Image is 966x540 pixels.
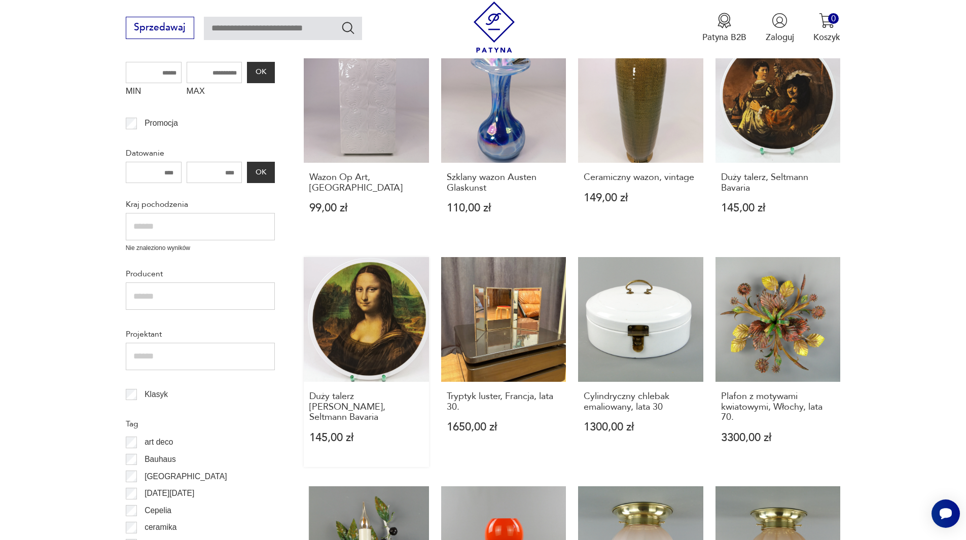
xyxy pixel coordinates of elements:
a: Wazon Op Art, WallendorfWazon Op Art, [GEOGRAPHIC_DATA]99,00 zł [304,38,429,238]
img: Ikona medalu [717,13,732,28]
p: Projektant [126,328,275,341]
p: Zaloguj [766,31,794,43]
p: Nie znaleziono wyników [126,243,275,253]
a: Ikona medaluPatyna B2B [702,13,746,43]
p: Bauhaus [145,453,176,466]
h3: Wazon Op Art, [GEOGRAPHIC_DATA] [309,172,423,193]
p: 145,00 zł [309,433,423,443]
button: OK [247,62,274,83]
p: 1300,00 zł [584,422,698,433]
label: MIN [126,83,182,102]
p: Producent [126,267,275,280]
h3: Ceramiczny wazon, vintage [584,172,698,183]
a: Duży talerz, Seltmann BavariaDuży talerz, Seltmann Bavaria145,00 zł [715,38,841,238]
p: 99,00 zł [309,203,423,213]
p: Tag [126,417,275,430]
a: Cylindryczny chlebak emaliowany, lata 30Cylindryczny chlebak emaliowany, lata 301300,00 zł [578,257,703,467]
div: 0 [828,13,839,24]
button: Szukaj [341,20,355,35]
img: Patyna - sklep z meblami i dekoracjami vintage [469,2,520,53]
label: MAX [187,83,242,102]
p: art deco [145,436,173,449]
p: ceramika [145,521,176,534]
p: Datowanie [126,147,275,160]
a: Sprzedawaj [126,24,194,32]
h3: Szklany wazon Austen Glaskunst [447,172,561,193]
a: Duży talerz Mona Lisa, Seltmann BavariaDuży talerz [PERSON_NAME], Seltmann Bavaria145,00 zł [304,257,429,467]
h3: Duży talerz, Seltmann Bavaria [721,172,835,193]
a: Ceramiczny wazon, vintageCeramiczny wazon, vintage149,00 zł [578,38,703,238]
a: Plafon z motywami kwiatowymi, Włochy, lata 70.Plafon z motywami kwiatowymi, Włochy, lata 70.3300,... [715,257,841,467]
p: Patyna B2B [702,31,746,43]
h3: Tryptyk luster, Francja, lata 30. [447,391,561,412]
p: [GEOGRAPHIC_DATA] [145,470,227,483]
a: Szklany wazon Austen GlaskunstSzklany wazon Austen Glaskunst110,00 zł [441,38,566,238]
a: Tryptyk luster, Francja, lata 30.Tryptyk luster, Francja, lata 30.1650,00 zł [441,257,566,467]
button: Sprzedawaj [126,17,194,39]
button: OK [247,162,274,183]
h3: Cylindryczny chlebak emaliowany, lata 30 [584,391,698,412]
p: 149,00 zł [584,193,698,203]
p: 1650,00 zł [447,422,561,433]
p: 3300,00 zł [721,433,835,443]
p: 145,00 zł [721,203,835,213]
img: Ikona koszyka [819,13,835,28]
h3: Duży talerz [PERSON_NAME], Seltmann Bavaria [309,391,423,422]
button: 0Koszyk [813,13,840,43]
p: Promocja [145,117,178,130]
button: Zaloguj [766,13,794,43]
p: Koszyk [813,31,840,43]
img: Ikonka użytkownika [772,13,788,28]
p: 110,00 zł [447,203,561,213]
h3: Plafon z motywami kwiatowymi, Włochy, lata 70. [721,391,835,422]
p: [DATE][DATE] [145,487,194,500]
iframe: Smartsupp widget button [932,499,960,528]
button: Patyna B2B [702,13,746,43]
p: Kraj pochodzenia [126,198,275,211]
p: Cepelia [145,504,171,517]
p: Klasyk [145,388,168,401]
